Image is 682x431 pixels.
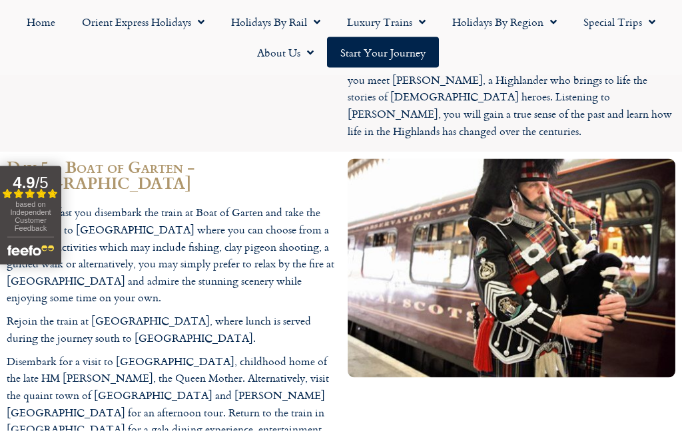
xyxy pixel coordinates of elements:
[7,159,334,191] h2: Day 5 – Boat of Garten - [GEOGRAPHIC_DATA]
[334,7,439,37] a: Luxury Trains
[7,313,334,347] p: Rejoin the train at [GEOGRAPHIC_DATA], where lunch is served during the journey south to [GEOGRAP...
[13,7,69,37] a: Home
[244,37,327,68] a: About Us
[7,7,675,68] nav: Menu
[69,7,218,37] a: Orient Express Holidays
[327,37,439,68] a: Start your Journey
[570,7,669,37] a: Special Trips
[348,38,675,140] p: You return to the train at Boat of Garten on the private Strathspey Railway for overnight stablin...
[439,7,570,37] a: Holidays by Region
[218,7,334,37] a: Holidays by Rail
[7,204,334,307] p: After breakfast you disembark the train at Boat of Garten and take the motorcoach to [GEOGRAPHIC_...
